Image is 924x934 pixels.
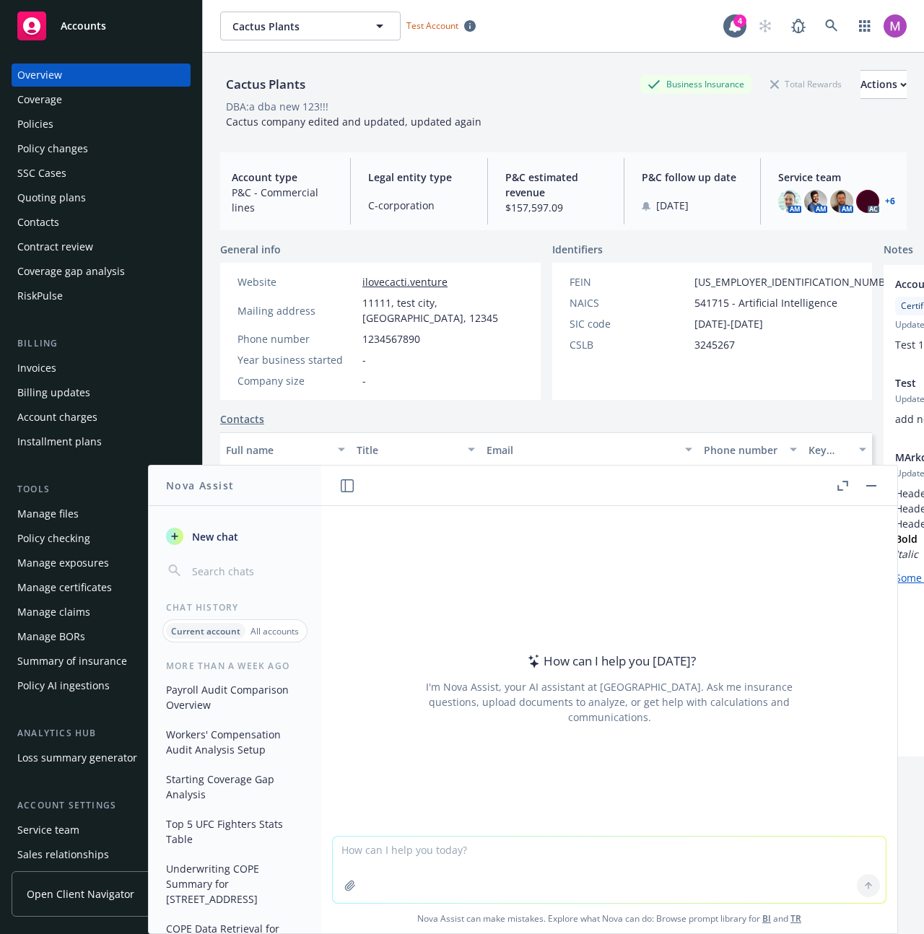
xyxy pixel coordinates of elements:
[17,88,62,111] div: Coverage
[362,352,366,367] span: -
[327,904,892,933] span: Nova Assist can make mistakes. Explore what Nova can do: Browse prompt library for and
[237,373,357,388] div: Company size
[762,912,771,925] a: BI
[642,170,743,185] span: P&C follow up date
[17,211,59,234] div: Contacts
[12,674,191,697] a: Policy AI ingestions
[17,64,62,87] div: Overview
[12,819,191,842] a: Service team
[698,432,802,467] button: Phone number
[12,211,191,234] a: Contacts
[351,432,481,467] button: Title
[160,857,310,911] button: Underwriting COPE Summary for [STREET_ADDRESS]
[694,295,837,310] span: 541715 - Artificial Intelligence
[12,336,191,351] div: Billing
[17,113,53,136] div: Policies
[704,442,780,458] div: Phone number
[12,357,191,380] a: Invoices
[778,190,801,213] img: photo
[12,6,191,46] a: Accounts
[830,190,853,213] img: photo
[656,198,689,213] span: [DATE]
[12,551,191,575] a: Manage exposures
[17,284,63,307] div: RiskPulse
[778,170,895,185] span: Service team
[362,275,448,289] a: ilovecacti.venture
[523,652,696,671] div: How can I help you [DATE]?
[12,746,191,769] a: Loss summary generator
[751,12,780,40] a: Start snowing
[17,186,86,209] div: Quoting plans
[17,381,90,404] div: Billing updates
[570,316,689,331] div: SIC code
[406,679,812,725] div: I'm Nova Assist, your AI assistant at [GEOGRAPHIC_DATA]. Ask me insurance questions, upload docum...
[17,819,79,842] div: Service team
[160,723,310,761] button: Workers' Compensation Audit Analysis Setup
[12,482,191,497] div: Tools
[17,137,88,160] div: Policy changes
[17,430,102,453] div: Installment plans
[237,331,357,346] div: Phone number
[406,19,458,32] span: Test Account
[12,162,191,185] a: SSC Cases
[12,650,191,673] a: Summary of insurance
[362,295,523,326] span: 11111, test city, [GEOGRAPHIC_DATA], 12345
[27,886,134,902] span: Open Client Navigator
[694,274,901,289] span: [US_EMPLOYER_IDENTIFICATION_NUMBER]
[884,242,913,259] span: Notes
[784,12,813,40] a: Report a Bug
[12,406,191,429] a: Account charges
[12,260,191,283] a: Coverage gap analysis
[17,406,97,429] div: Account charges
[61,20,106,32] span: Accounts
[505,200,606,215] span: $157,597.09
[160,523,310,549] button: New chat
[17,674,110,697] div: Policy AI ingestions
[12,113,191,136] a: Policies
[232,19,357,34] span: Cactus Plants
[17,625,85,648] div: Manage BORs
[895,547,918,561] em: Italic
[17,357,56,380] div: Invoices
[17,650,127,673] div: Summary of insurance
[12,843,191,866] a: Sales relationships
[17,601,90,624] div: Manage claims
[226,99,328,114] div: DBA: a dba new 123!!!
[226,442,329,458] div: Full name
[220,12,401,40] button: Cactus Plants
[12,576,191,599] a: Manage certificates
[481,432,698,467] button: Email
[237,274,357,289] div: Website
[166,478,234,493] h1: Nova Assist
[12,601,191,624] a: Manage claims
[220,242,281,257] span: General info
[357,442,460,458] div: Title
[790,912,801,925] a: TR
[17,746,137,769] div: Loss summary generator
[368,198,469,213] span: C-corporation
[12,235,191,258] a: Contract review
[220,411,264,427] a: Contacts
[12,381,191,404] a: Billing updates
[817,12,846,40] a: Search
[368,170,469,185] span: Legal entity type
[149,601,321,614] div: Chat History
[232,170,333,185] span: Account type
[17,260,125,283] div: Coverage gap analysis
[895,532,918,546] strong: Bold
[694,316,763,331] span: [DATE]-[DATE]
[12,527,191,550] a: Policy checking
[189,529,238,544] span: New chat
[12,798,191,813] div: Account settings
[552,242,603,257] span: Identifiers
[763,75,849,93] div: Total Rewards
[226,115,481,128] span: Cactus company edited and updated, updated again
[232,185,333,215] span: P&C - Commercial lines
[250,625,299,637] p: All accounts
[401,18,481,33] span: Test Account
[160,812,310,851] button: Top 5 UFC Fighters Stats Table
[237,352,357,367] div: Year business started
[12,64,191,87] a: Overview
[17,162,66,185] div: SSC Cases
